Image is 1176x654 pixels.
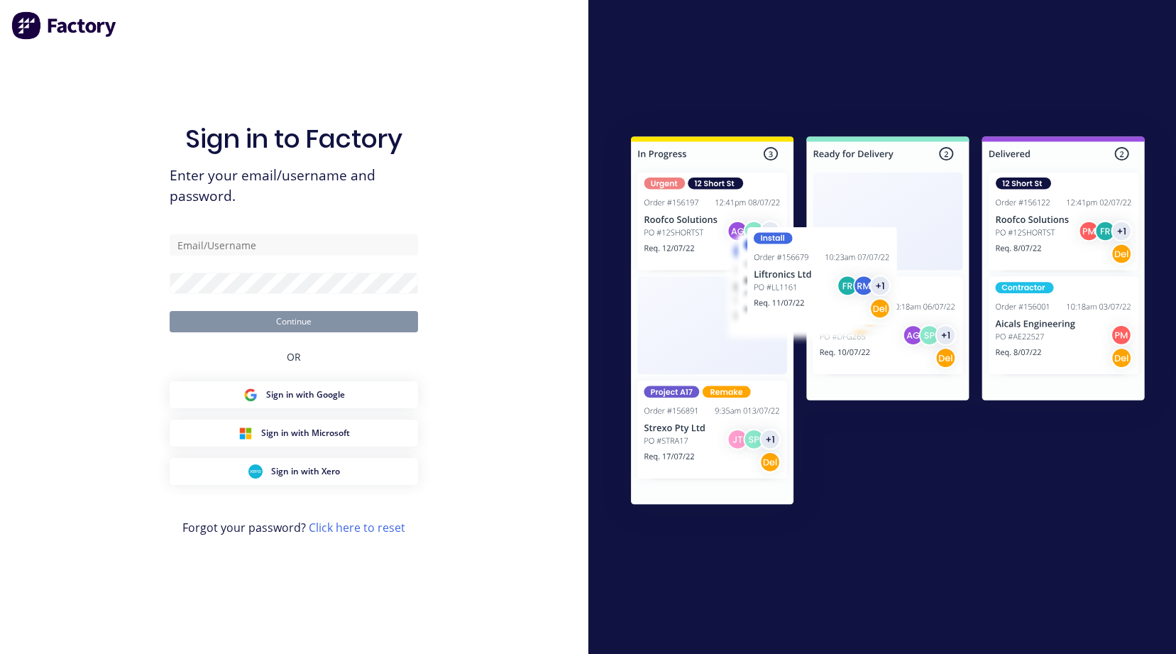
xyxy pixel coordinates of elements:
[238,426,253,440] img: Microsoft Sign in
[266,388,345,401] span: Sign in with Google
[287,332,301,381] div: OR
[170,381,418,408] button: Google Sign inSign in with Google
[309,520,405,535] a: Click here to reset
[182,519,405,536] span: Forgot your password?
[170,458,418,485] button: Xero Sign inSign in with Xero
[170,311,418,332] button: Continue
[271,465,340,478] span: Sign in with Xero
[248,464,263,479] img: Xero Sign in
[170,234,418,256] input: Email/Username
[185,124,402,154] h1: Sign in to Factory
[243,388,258,402] img: Google Sign in
[170,420,418,447] button: Microsoft Sign inSign in with Microsoft
[261,427,350,440] span: Sign in with Microsoft
[11,11,118,40] img: Factory
[170,165,418,207] span: Enter your email/username and password.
